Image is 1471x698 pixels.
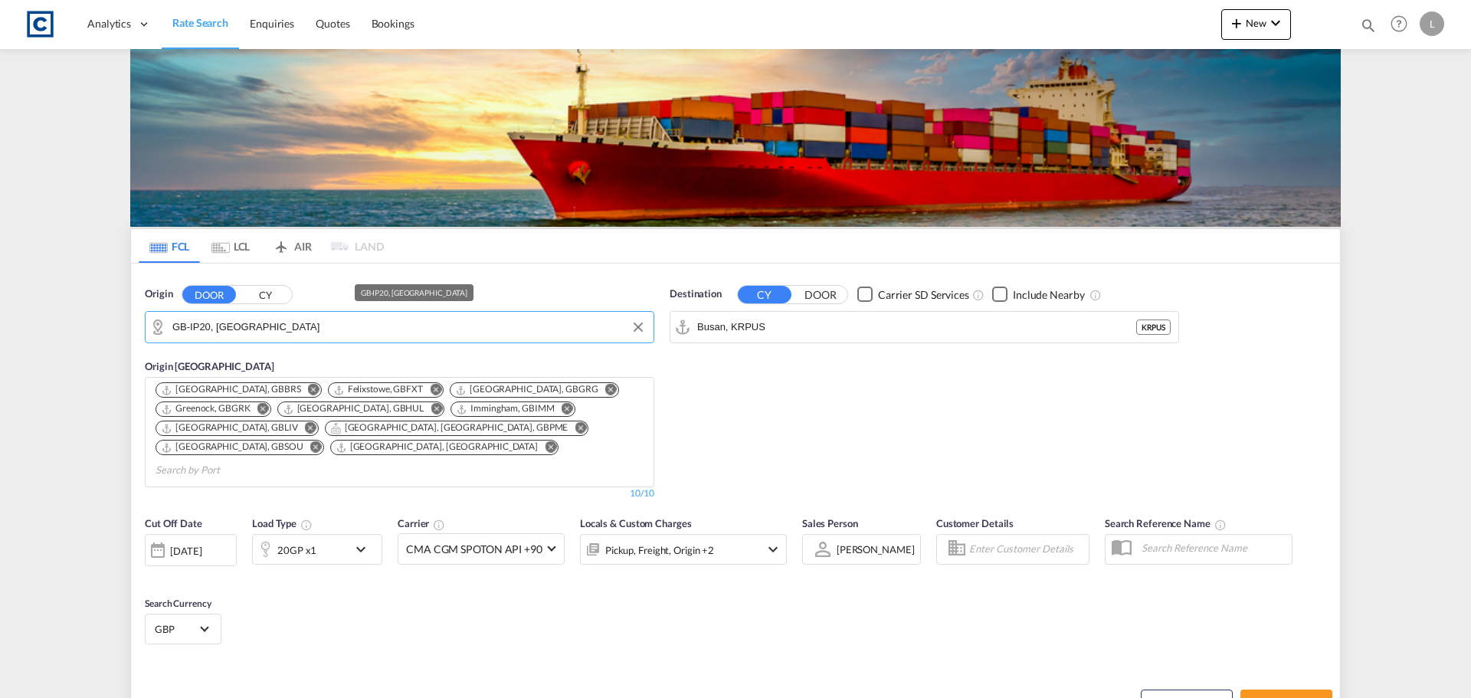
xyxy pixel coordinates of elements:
[627,316,650,339] button: Clear Input
[455,383,601,396] div: Press delete to remove this chip.
[146,312,654,342] md-input-container: GB-IP20, South Norfolk
[1105,517,1227,529] span: Search Reference Name
[352,540,378,559] md-icon: icon-chevron-down
[1227,17,1285,29] span: New
[1360,17,1377,34] md-icon: icon-magnify
[277,539,316,561] div: 20GP x1
[580,517,692,529] span: Locals & Custom Charges
[1136,320,1171,335] div: KRPUS
[992,287,1085,303] md-checkbox: Checkbox No Ink
[1386,11,1412,37] span: Help
[145,598,211,609] span: Search Currency
[145,534,237,566] div: [DATE]
[161,441,306,454] div: Press delete to remove this chip.
[87,16,131,31] span: Analytics
[333,383,426,396] div: Press delete to remove this chip.
[161,402,254,415] div: Press delete to remove this chip.
[802,517,858,529] span: Sales Person
[670,287,722,302] span: Destination
[145,517,202,529] span: Cut Off Date
[421,402,444,418] button: Remove
[1386,11,1420,38] div: Help
[1227,14,1246,32] md-icon: icon-plus 400-fg
[155,622,198,636] span: GBP
[535,441,558,456] button: Remove
[595,383,618,398] button: Remove
[316,17,349,30] span: Quotes
[1266,14,1285,32] md-icon: icon-chevron-down
[764,540,782,559] md-icon: icon-chevron-down
[145,564,156,585] md-datepicker: Select
[835,538,916,560] md-select: Sales Person: Lauren Prentice
[139,229,384,263] md-pagination-wrapper: Use the left and right arrow keys to navigate between tabs
[330,421,572,434] div: Press delete to remove this chip.
[1134,536,1292,559] input: Search Reference Name
[697,316,1136,339] input: Search by Port
[969,538,1084,561] input: Enter Customer Details
[272,238,290,249] md-icon: icon-airplane
[336,441,538,454] div: London Gateway Port, GBLGP
[1420,11,1444,36] div: L
[156,458,301,483] input: Chips input.
[295,421,318,437] button: Remove
[161,421,301,434] div: Press delete to remove this chip.
[161,441,303,454] div: Southampton, GBSOU
[252,517,313,529] span: Load Type
[161,421,298,434] div: Liverpool, GBLIV
[252,534,382,565] div: 20GP x1icon-chevron-down
[565,421,588,437] button: Remove
[433,519,445,531] md-icon: The selected Trucker/Carrierwill be displayed in the rate results If the rates are from another f...
[261,229,323,263] md-tab-item: AIR
[936,517,1014,529] span: Customer Details
[153,618,213,640] md-select: Select Currency: £ GBPUnited Kingdom Pound
[172,16,228,29] span: Rate Search
[857,287,969,303] md-checkbox: Checkbox No Ink
[1089,289,1102,301] md-icon: Unchecked: Ignores neighbouring ports when fetching rates.Checked : Includes neighbouring ports w...
[247,402,270,418] button: Remove
[456,402,557,415] div: Press delete to remove this chip.
[1013,287,1085,303] div: Include Nearby
[161,383,304,396] div: Press delete to remove this chip.
[361,284,467,301] div: GB-IP20, [GEOGRAPHIC_DATA]
[139,229,200,263] md-tab-item: FCL
[837,543,915,555] div: [PERSON_NAME]
[580,534,787,565] div: Pickup Freight Origin Origin Custom Factory Stuffingicon-chevron-down
[283,402,428,415] div: Press delete to remove this chip.
[200,229,261,263] md-tab-item: LCL
[300,441,323,456] button: Remove
[1360,17,1377,40] div: icon-magnify
[250,17,294,30] span: Enquiries
[738,286,791,303] button: CY
[336,441,541,454] div: Press delete to remove this chip.
[878,287,969,303] div: Carrier SD Services
[605,539,714,561] div: Pickup Freight Origin Origin Custom Factory Stuffing
[630,487,654,500] div: 10/10
[406,542,542,557] span: CMA CGM SPOTON API +90
[172,316,646,339] input: Search by Door
[145,360,274,372] span: Origin [GEOGRAPHIC_DATA]
[283,402,424,415] div: Hull, GBHUL
[1221,9,1291,40] button: icon-plus 400-fgNewicon-chevron-down
[972,289,984,301] md-icon: Unchecked: Search for CY (Container Yard) services for all selected carriers.Checked : Search for...
[182,286,236,303] button: DOOR
[298,383,321,398] button: Remove
[145,287,172,302] span: Origin
[333,383,423,396] div: Felixstowe, GBFXT
[455,383,598,396] div: Grangemouth, GBGRG
[153,378,646,483] md-chips-wrap: Chips container. Use arrow keys to select chips.
[670,312,1178,342] md-input-container: Busan, KRPUS
[1214,519,1227,531] md-icon: Your search will be saved by the below given name
[170,544,201,558] div: [DATE]
[23,7,57,41] img: 1fdb9190129311efbfaf67cbb4249bed.jpeg
[161,383,301,396] div: Bristol, GBBRS
[552,402,575,418] button: Remove
[300,519,313,531] md-icon: icon-information-outline
[238,286,292,303] button: CY
[330,421,568,434] div: Portsmouth, HAM, GBPME
[398,517,445,529] span: Carrier
[130,49,1341,227] img: LCL+%26+FCL+BACKGROUND.png
[372,17,414,30] span: Bookings
[161,402,251,415] div: Greenock, GBGRK
[456,402,554,415] div: Immingham, GBIMM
